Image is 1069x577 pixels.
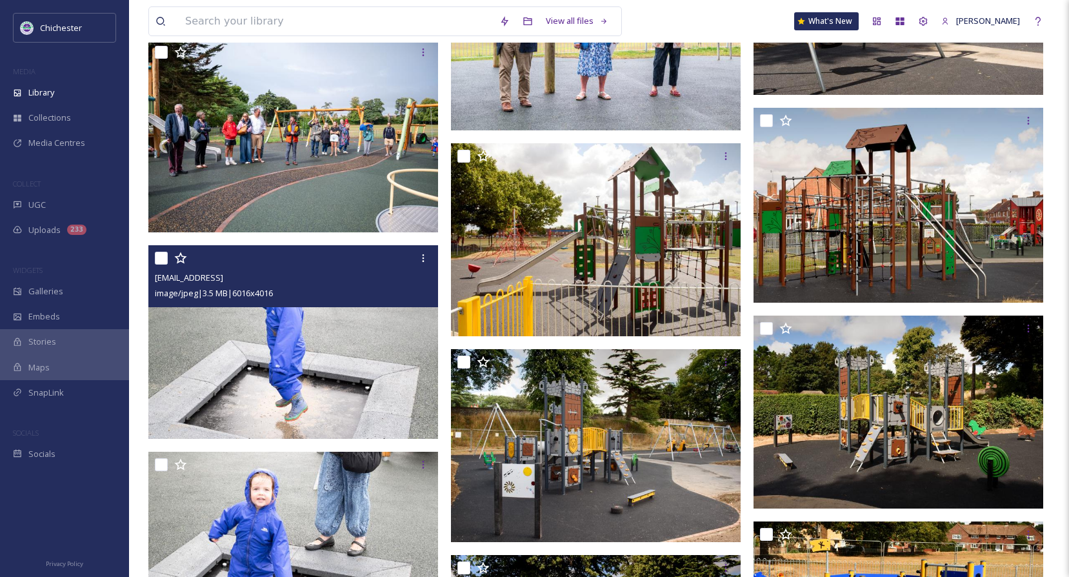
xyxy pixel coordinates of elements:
[451,349,741,542] img: ext_1753168958.058895_allan@allanhutchings.com-060711-1536-CDC_PLAY.jpg
[28,112,71,124] span: Collections
[754,316,1043,509] img: ext_1753168950.991607_allan@allanhutchings.com-060711-1530-CDC_PLAY.jpg
[67,225,86,235] div: 233
[148,246,438,440] img: ext_1756391525.898996_emilyjanelovell@gmail.com-Oaklands-Park-Play-Area-Opening-28.08.2025-52.jpg
[28,448,55,460] span: Socials
[46,560,83,568] span: Privacy Policy
[28,387,64,399] span: SnapLink
[28,224,61,236] span: Uploads
[28,336,56,348] span: Stories
[794,12,859,30] a: What's New
[13,66,35,76] span: MEDIA
[754,108,1046,303] img: ext_1753168957.790911_allan@allanhutchings.com-060711-1556-CDC_PLAY.jpg
[956,15,1020,26] span: [PERSON_NAME]
[46,555,83,571] a: Privacy Policy
[21,21,34,34] img: Logo_of_Chichester_District_Council.png
[28,199,46,211] span: UGC
[155,272,223,283] span: [EMAIL_ADDRESS]
[13,428,39,438] span: SOCIALS
[451,143,741,336] img: ext_1753168959.54577_allan@allanhutchings.com-060711-1560-CDC_PLAY.jpg
[28,310,60,323] span: Embeds
[13,179,41,188] span: COLLECT
[148,39,438,233] img: ext_1756391527.093698_emilyjanelovell@gmail.com-Oaklands-Park-Play-Area-Opening-28.08.2025-29.jpg
[13,265,43,275] span: WIDGETS
[28,137,85,149] span: Media Centres
[28,361,50,374] span: Maps
[40,22,82,34] span: Chichester
[155,287,273,299] span: image/jpeg | 3.5 MB | 6016 x 4016
[179,7,493,35] input: Search your library
[28,285,63,298] span: Galleries
[539,8,615,34] a: View all files
[28,86,54,99] span: Library
[935,8,1026,34] a: [PERSON_NAME]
